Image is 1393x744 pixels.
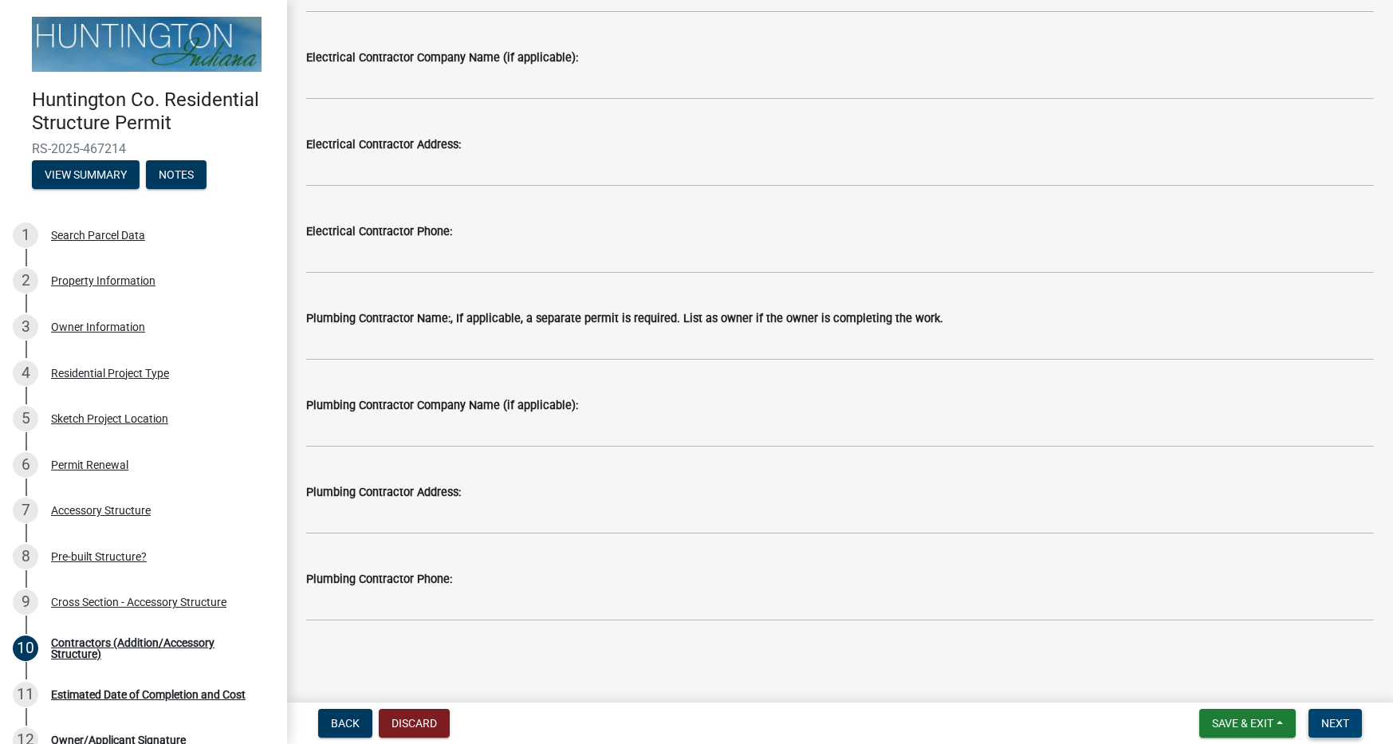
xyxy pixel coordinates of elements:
[146,160,207,189] button: Notes
[306,400,578,411] label: Plumbing Contractor Company Name (if applicable):
[51,321,145,333] div: Owner Information
[51,368,169,379] div: Residential Project Type
[318,709,372,738] button: Back
[13,682,38,707] div: 11
[13,360,38,386] div: 4
[13,452,38,478] div: 6
[306,487,461,498] label: Plumbing Contractor Address:
[1199,709,1296,738] button: Save & Exit
[379,709,450,738] button: Discard
[51,689,246,700] div: Estimated Date of Completion and Cost
[13,314,38,340] div: 3
[32,160,140,189] button: View Summary
[32,141,255,156] span: RS-2025-467214
[1308,709,1362,738] button: Next
[306,53,578,64] label: Electrical Contractor Company Name (if applicable):
[13,589,38,615] div: 9
[51,551,147,562] div: Pre-built Structure?
[32,89,274,135] h4: Huntington Co. Residential Structure Permit
[13,222,38,248] div: 1
[13,498,38,523] div: 7
[51,413,168,424] div: Sketch Project Location
[51,459,128,470] div: Permit Renewal
[51,596,226,608] div: Cross Section - Accessory Structure
[51,505,151,516] div: Accessory Structure
[146,169,207,182] wm-modal-confirm: Notes
[32,169,140,182] wm-modal-confirm: Summary
[32,17,262,72] img: Huntington County, Indiana
[51,275,155,286] div: Property Information
[306,313,943,325] label: Plumbing Contractor Name:, If applicable, a separate permit is required. List as owner if the own...
[331,717,360,730] span: Back
[13,544,38,569] div: 8
[306,226,452,238] label: Electrical Contractor Phone:
[13,636,38,661] div: 10
[306,574,452,585] label: Plumbing Contractor Phone:
[306,140,461,151] label: Electrical Contractor Address:
[1321,717,1349,730] span: Next
[1212,717,1273,730] span: Save & Exit
[13,406,38,431] div: 5
[13,268,38,293] div: 2
[51,230,145,241] div: Search Parcel Data
[51,637,262,659] div: Contractors (Addition/Accessory Structure)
